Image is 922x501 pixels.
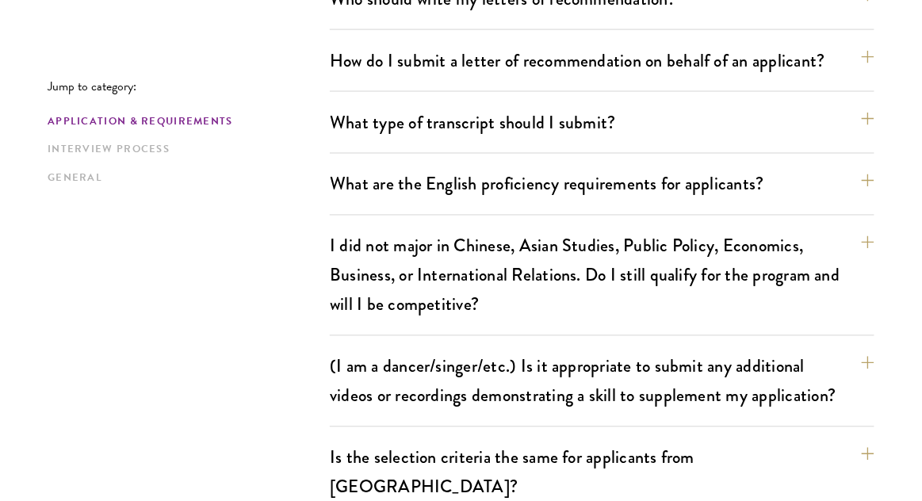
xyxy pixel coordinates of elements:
button: How do I submit a letter of recommendation on behalf of an applicant? [330,43,874,78]
button: What are the English proficiency requirements for applicants? [330,166,874,202]
a: Application & Requirements [48,113,320,130]
button: I did not major in Chinese, Asian Studies, Public Policy, Economics, Business, or International R... [330,228,874,323]
a: General [48,170,320,187]
p: Jump to category: [48,79,330,94]
button: What type of transcript should I submit? [330,105,874,140]
button: (I am a dancer/singer/etc.) Is it appropriate to submit any additional videos or recordings demon... [330,349,874,414]
a: Interview Process [48,142,320,159]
